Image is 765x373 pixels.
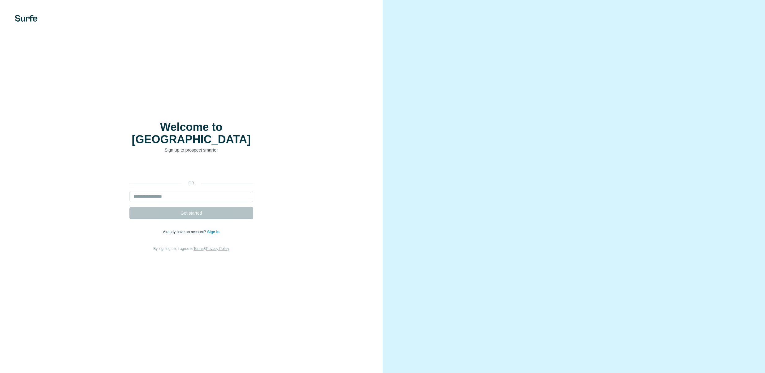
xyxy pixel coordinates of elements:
[193,247,204,251] a: Terms
[15,15,37,22] img: Surfe's logo
[181,180,201,186] p: or
[207,230,220,234] a: Sign in
[163,230,207,234] span: Already have an account?
[129,147,253,153] p: Sign up to prospect smarter
[129,121,253,146] h1: Welcome to [GEOGRAPHIC_DATA]
[153,247,229,251] span: By signing up, I agree to &
[206,247,229,251] a: Privacy Policy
